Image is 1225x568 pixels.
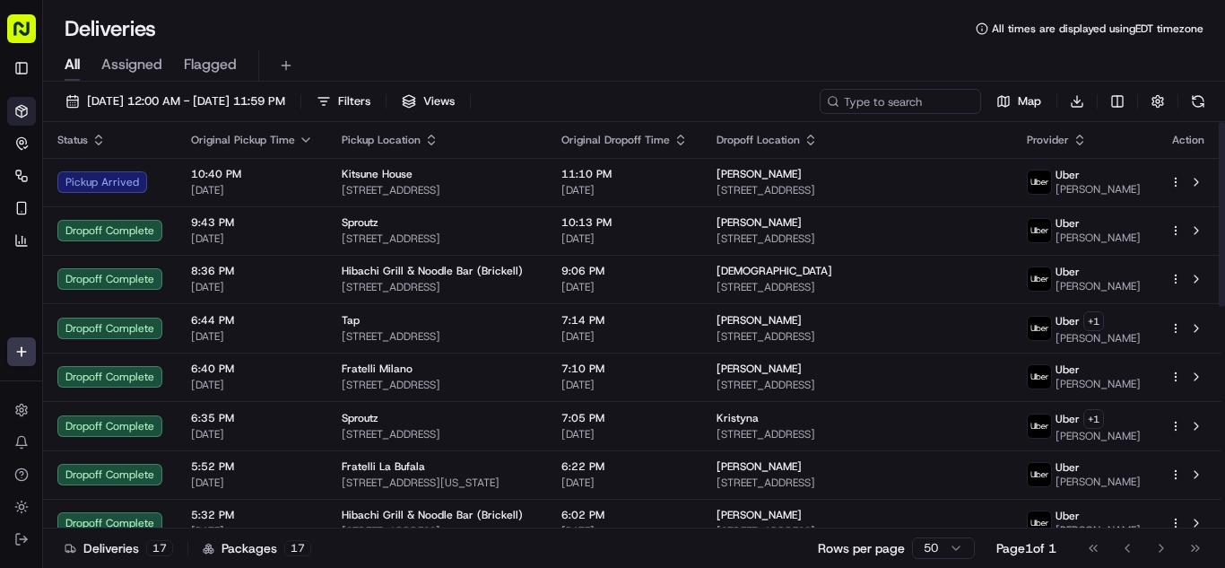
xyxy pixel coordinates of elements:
span: [PERSON_NAME] [1056,331,1141,345]
span: [DATE] [191,427,313,441]
span: [PERSON_NAME] [717,215,802,230]
img: uber-new-logo.jpeg [1028,219,1051,242]
span: Uber [1056,168,1080,182]
span: [STREET_ADDRESS] [717,427,998,441]
span: 6:35 PM [191,411,313,425]
span: Assigned [101,54,162,75]
span: [PERSON_NAME] [717,313,802,328]
span: [STREET_ADDRESS] [342,378,533,392]
span: Tap [342,313,360,328]
span: Status [57,133,88,147]
span: Dropoff Location [717,133,800,147]
span: Map [1018,93,1041,109]
span: [PERSON_NAME] [717,362,802,376]
span: Provider [1027,133,1069,147]
span: [PERSON_NAME] [1056,182,1141,197]
span: [DATE] [191,183,313,197]
span: Flagged [184,54,237,75]
img: uber-new-logo.jpeg [1028,415,1051,438]
span: Uber [1056,460,1080,475]
img: uber-new-logo.jpeg [1028,463,1051,486]
span: [STREET_ADDRESS] [717,183,998,197]
span: Uber [1056,412,1080,426]
span: [STREET_ADDRESS] [717,232,998,246]
span: Uber [1056,363,1080,377]
button: +1 [1083,409,1104,429]
span: 9:06 PM [561,264,688,278]
span: 6:22 PM [561,459,688,474]
span: Uber [1056,265,1080,279]
span: [PERSON_NAME] [717,508,802,522]
span: [STREET_ADDRESS] [342,183,533,197]
div: 17 [146,540,173,556]
span: 6:02 PM [561,508,688,522]
span: 9:43 PM [191,215,313,230]
span: Original Pickup Time [191,133,295,147]
img: uber-new-logo.jpeg [1028,267,1051,291]
span: 5:32 PM [191,508,313,522]
span: Hibachi Grill & Noodle Bar (Brickell) [342,264,523,278]
div: Deliveries [65,539,173,557]
span: [DATE] [561,378,688,392]
span: 8:36 PM [191,264,313,278]
span: [STREET_ADDRESS] [342,280,533,294]
span: 5:52 PM [191,459,313,474]
button: Filters [308,89,378,114]
span: [PERSON_NAME] [1056,475,1141,489]
span: [STREET_ADDRESS] [717,524,998,538]
span: [STREET_ADDRESS] [342,232,533,246]
div: Page 1 of 1 [996,539,1056,557]
span: [DATE] [561,476,688,490]
span: [STREET_ADDRESS][US_STATE] [342,476,533,490]
span: 6:44 PM [191,313,313,328]
img: uber-new-logo.jpeg [1028,317,1051,340]
span: [STREET_ADDRESS] [342,524,533,538]
div: 17 [284,540,311,556]
span: [STREET_ADDRESS] [717,378,998,392]
span: [PERSON_NAME] [1056,429,1141,443]
span: 7:14 PM [561,313,688,328]
span: [DATE] [191,329,313,344]
span: [DATE] [561,232,688,246]
button: Refresh [1186,89,1211,114]
span: [PERSON_NAME] [1056,279,1141,293]
span: Views [423,93,455,109]
input: Type to search [820,89,981,114]
span: [DATE] [561,280,688,294]
span: Kitsune House [342,167,413,181]
span: [DATE] 12:00 AM - [DATE] 11:59 PM [87,93,285,109]
span: Uber [1056,216,1080,231]
span: 7:10 PM [561,362,688,376]
span: Fratelli La Bufala [342,459,425,474]
span: [STREET_ADDRESS] [342,329,533,344]
span: Pickup Location [342,133,421,147]
span: [DATE] [561,329,688,344]
span: 6:40 PM [191,362,313,376]
span: Original Dropoff Time [561,133,670,147]
span: [PERSON_NAME] [717,459,802,474]
img: uber-new-logo.jpeg [1028,511,1051,535]
span: [DATE] [561,524,688,538]
span: [STREET_ADDRESS] [717,476,998,490]
span: Fratelli Milano [342,362,413,376]
img: uber-new-logo.jpeg [1028,365,1051,389]
span: [STREET_ADDRESS] [717,280,998,294]
span: 7:05 PM [561,411,688,425]
p: Rows per page [818,539,905,557]
span: [DATE] [191,476,313,490]
span: Kristyna [717,411,759,425]
span: [DATE] [561,427,688,441]
button: [DATE] 12:00 AM - [DATE] 11:59 PM [57,89,293,114]
span: [DATE] [561,183,688,197]
button: Map [988,89,1049,114]
span: All [65,54,80,75]
button: +1 [1083,311,1104,331]
span: Filters [338,93,370,109]
div: Packages [203,539,311,557]
img: uber-new-logo.jpeg [1028,170,1051,194]
span: [DATE] [191,524,313,538]
span: Hibachi Grill & Noodle Bar (Brickell) [342,508,523,522]
span: [PERSON_NAME] [717,167,802,181]
span: Sproutz [342,215,378,230]
span: All times are displayed using EDT timezone [992,22,1203,36]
